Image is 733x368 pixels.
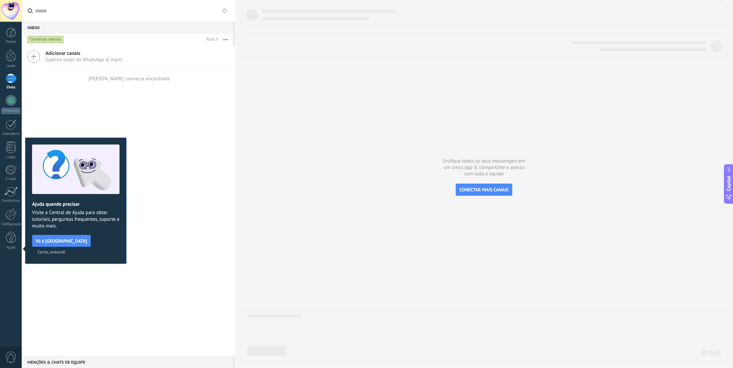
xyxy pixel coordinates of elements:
[1,155,21,160] div: Listas
[1,64,21,68] div: Leads
[72,39,78,44] img: tab_keywords_by_traffic_grey.svg
[32,201,120,207] h2: Ajuda quando precisar
[203,36,218,43] div: Total: 0
[35,39,51,44] div: Domínio
[88,76,170,82] div: [PERSON_NAME] conversa encontrada
[456,184,512,196] button: CONECTAR MAIS CANAIS
[1,199,21,203] div: Estatísticas
[1,222,21,226] div: Configurações
[726,176,732,191] span: Copilot
[1,40,21,44] div: Painel
[11,17,16,23] img: website_grey.svg
[22,356,233,368] div: Menções & Chats de equipe
[45,50,123,57] span: Adicionar canais
[36,239,87,243] span: Vá à [GEOGRAPHIC_DATA]
[37,250,65,254] span: Certo, entendi
[32,209,120,229] span: Visite a Central de Ajuda para obter tutoriais, perguntas frequentes, suporte e muito mais.
[460,187,509,193] span: CONECTAR MAIS CANAIS
[22,21,233,33] div: Inbox
[45,57,123,63] span: Capture leads do WhatsApp & mais!
[34,247,68,257] button: Certo, entendi
[1,108,20,114] div: WhatsApp
[11,11,16,16] img: logo_orange.svg
[1,177,21,181] div: E-mail
[27,35,64,43] div: Conversas abertas
[32,235,91,247] button: Vá à [GEOGRAPHIC_DATA]
[1,246,21,250] div: Ajuda
[17,17,96,23] div: [PERSON_NAME]: [DOMAIN_NAME]
[1,132,21,136] div: Calendário
[28,39,33,44] img: tab_domain_overview_orange.svg
[19,11,33,16] div: v 4.0.25
[80,39,106,44] div: Palavras-chave
[1,85,21,90] div: Chats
